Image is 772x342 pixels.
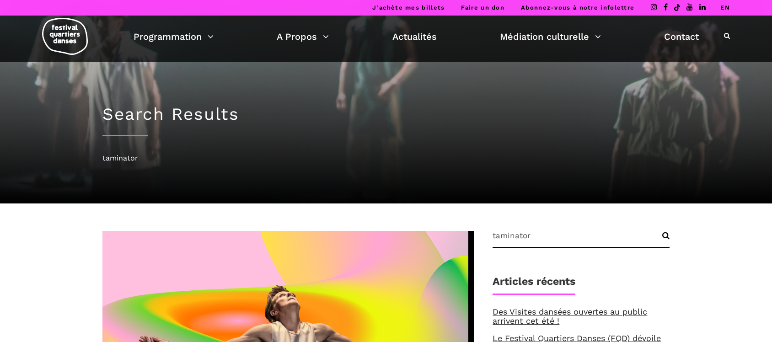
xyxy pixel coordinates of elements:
a: Programmation [134,29,214,44]
a: Contact [664,29,699,44]
h1: Articles récents [493,275,575,295]
div: taminator [102,152,670,164]
a: Abonnez-vous à notre infolettre [521,4,634,11]
a: A Propos [277,29,329,44]
input: Recherche... [493,231,670,248]
a: EN [720,4,730,11]
a: Actualités [392,29,437,44]
img: logo-fqd-med [42,18,88,55]
a: Des Visites dansées ouvertes au public arrivent cet été ! [493,307,647,326]
h3: Search Results [102,104,670,124]
a: J’achète mes billets [372,4,445,11]
a: Faire un don [461,4,504,11]
a: Médiation culturelle [500,29,601,44]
